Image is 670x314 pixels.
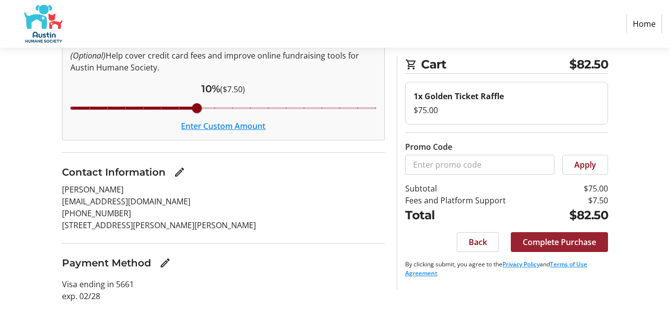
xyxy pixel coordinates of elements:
[574,159,596,171] span: Apply
[562,155,608,175] button: Apply
[155,253,175,273] button: Edit Payment Method
[62,278,385,302] p: Visa ending in 5661 exp. 02/28
[552,194,609,206] td: $7.50
[414,91,504,102] strong: 1x Golden Ticket Raffle
[457,232,499,252] button: Back
[511,232,608,252] button: Complete Purchase
[569,56,608,73] span: $82.50
[405,260,608,278] p: By clicking submit, you agree to the and
[62,219,385,231] p: [STREET_ADDRESS][PERSON_NAME][PERSON_NAME]
[62,184,385,195] p: [PERSON_NAME]
[421,56,569,73] span: Cart
[70,50,377,73] p: Help cover credit card fees and improve online fundraising tools for Austin Humane Society.
[62,255,151,270] h3: Payment Method
[181,120,265,132] button: Enter Custom Amount
[552,206,609,224] td: $82.50
[201,83,220,95] span: 10%
[405,206,552,224] td: Total
[523,236,596,248] span: Complete Purchase
[405,183,552,194] td: Subtotal
[405,141,452,153] label: Promo Code
[62,165,166,180] h3: Contact Information
[552,183,609,194] td: $75.00
[626,14,662,33] a: Home
[405,260,587,277] a: Terms of Use Agreement
[469,236,487,248] span: Back
[70,50,106,61] em: (Optional)
[405,194,552,206] td: Fees and Platform Support
[170,162,189,182] button: Edit Contact Information
[405,155,554,175] input: Enter promo code
[414,104,600,116] div: $75.00
[502,260,540,268] a: Privacy Policy
[70,81,377,96] div: ($7.50)
[62,207,385,219] p: [PHONE_NUMBER]
[62,195,385,207] p: [EMAIL_ADDRESS][DOMAIN_NAME]
[8,4,78,44] img: Austin Humane Society's Logo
